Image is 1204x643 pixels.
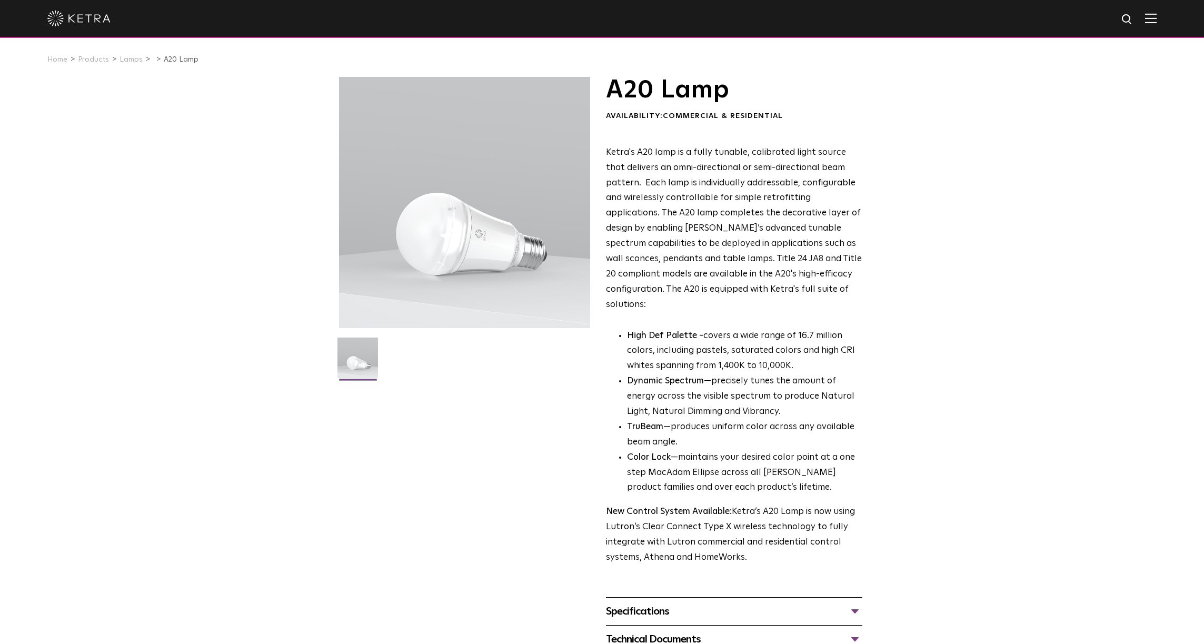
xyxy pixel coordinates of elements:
[606,148,862,309] span: Ketra's A20 lamp is a fully tunable, calibrated light source that delivers an omni-directional or...
[606,507,732,516] strong: New Control System Available:
[120,56,143,63] a: Lamps
[627,374,862,420] li: —precisely tunes the amount of energy across the visible spectrum to produce Natural Light, Natur...
[606,111,862,122] div: Availability:
[627,422,663,431] strong: TruBeam
[663,112,783,120] span: Commercial & Residential
[606,77,862,103] h1: A20 Lamp
[337,338,378,386] img: A20-Lamp-2021-Web-Square
[47,56,67,63] a: Home
[78,56,109,63] a: Products
[1121,13,1134,26] img: search icon
[627,329,862,374] p: covers a wide range of 16.7 million colors, including pastels, saturated colors and high CRI whit...
[627,377,704,385] strong: Dynamic Spectrum
[164,56,198,63] a: A20 Lamp
[627,331,703,340] strong: High Def Palette -
[1145,13,1157,23] img: Hamburger%20Nav.svg
[606,504,862,566] p: Ketra’s A20 Lamp is now using Lutron’s Clear Connect Type X wireless technology to fully integrat...
[606,603,862,620] div: Specifications
[627,420,862,450] li: —produces uniform color across any available beam angle.
[627,453,671,462] strong: Color Lock
[47,11,111,26] img: ketra-logo-2019-white
[627,450,862,496] li: —maintains your desired color point at a one step MacAdam Ellipse across all [PERSON_NAME] produc...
